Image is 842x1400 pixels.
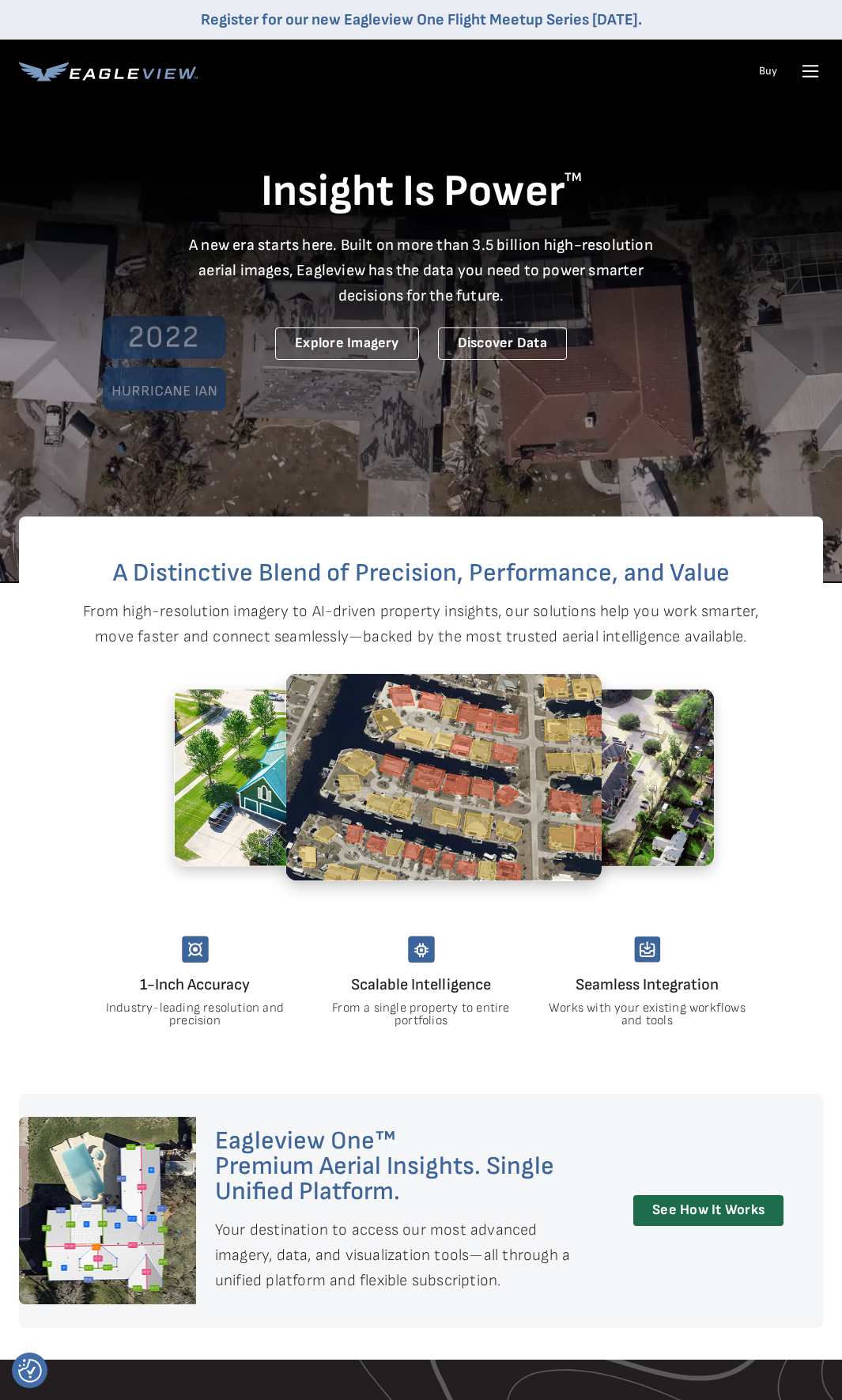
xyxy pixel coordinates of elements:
[95,1002,295,1027] p: Industry-leading resolution and precision
[83,599,760,649] p: From high-resolution imagery to AI-driven property insights, our solutions help you work smarter,...
[321,972,522,997] h4: Scalable Intelligence
[19,165,823,220] h1: Insight Is Power
[445,688,714,865] img: 1.2.png
[182,936,209,963] img: unmatched-accuracy.svg
[564,170,582,185] sup: TM
[634,936,661,963] img: seamless-integration.svg
[18,1359,42,1383] img: Revisit consent button
[408,936,435,963] img: scalable-intelligency.svg
[285,673,602,881] img: 5.2.png
[179,233,663,308] p: A new era starts here. Built on more than 3.5 billion high-resolution aerial images, Eagleview ha...
[275,327,419,360] a: Explore Imagery
[547,1002,747,1027] p: Works with your existing workflows and tools
[438,327,567,360] a: Discover Data
[547,972,748,997] h4: Seamless Integration
[18,1359,42,1383] button: Consent Preferences
[759,64,777,78] a: Buy
[215,1129,598,1205] h2: Eagleview One™ Premium Aerial Insights. Single Unified Platform.
[633,1195,783,1226] a: See How It Works
[321,1002,521,1027] p: From a single property to entire portfolios
[174,688,443,865] img: 4.2.png
[82,561,760,586] h2: A Distinctive Blend of Precision, Performance, and Value
[215,1217,598,1293] p: Your destination to access our most advanced imagery, data, and visualization tools—all through a...
[201,10,642,29] a: Register for our new Eagleview One Flight Meetup Series [DATE].
[95,972,296,997] h4: 1-Inch Accuracy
